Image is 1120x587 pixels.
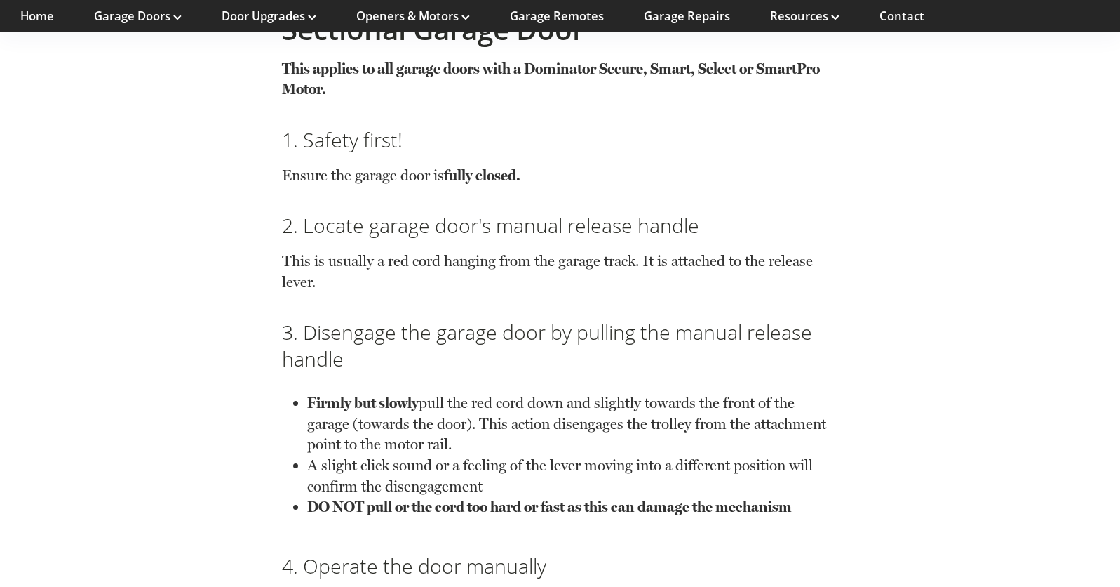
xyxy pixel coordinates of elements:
strong: fully closed. [444,166,520,184]
a: Openers & Motors [356,8,470,24]
h3: 1. Safety first! [282,126,838,153]
p: A slight click sound or a feeling of the lever moving into a different position will confirm the ... [307,455,839,496]
h3: 4. Operate the door manually [282,553,838,579]
a: Door Upgrades [222,8,316,24]
a: Garage Remotes [510,8,604,24]
p: pull the red cord down and slightly towards the front of the garage (towards the door). This acti... [307,393,839,455]
a: Garage Doors [94,8,182,24]
strong: This applies to all garage doors with a Dominator Secure, Smart, Select or SmartPro Motor. [282,60,820,98]
p: Ensure the garage door is [282,165,838,186]
a: Contact [879,8,924,24]
strong: DO NOT pull or the cord too hard or fast as this can damage the mechanism [307,498,792,515]
a: Garage Repairs [644,8,730,24]
strong: Firmly but slowly [307,394,419,411]
a: Resources [770,8,839,24]
h3: 3. Disengage the garage door by pulling the manual release handle [282,319,838,372]
h3: 2. Locate garage door's manual release handle [282,212,838,239]
a: Home [20,8,54,24]
p: This is usually a red cord hanging from the garage track. It is attached to the release lever. [282,251,838,292]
